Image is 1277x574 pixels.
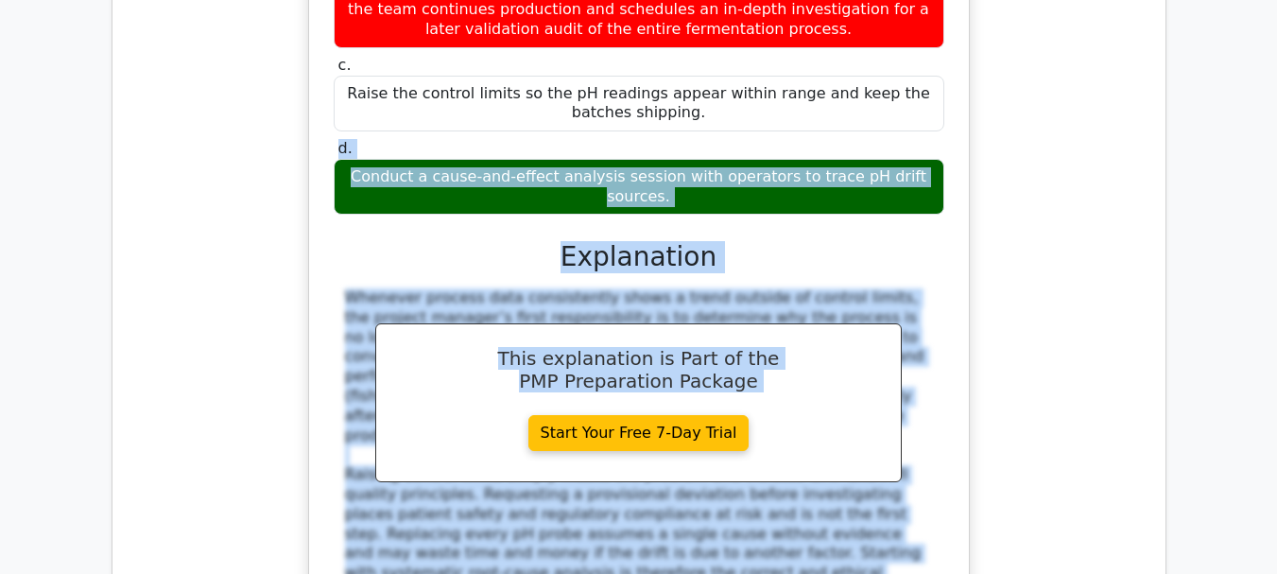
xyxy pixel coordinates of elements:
[338,139,353,157] span: d.
[528,415,750,451] a: Start Your Free 7-Day Trial
[338,56,352,74] span: c.
[334,159,944,216] div: Conduct a cause-and-effect analysis session with operators to trace pH drift sources.
[334,76,944,132] div: Raise the control limits so the pH readings appear within range and keep the batches shipping.
[345,241,933,273] h3: Explanation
